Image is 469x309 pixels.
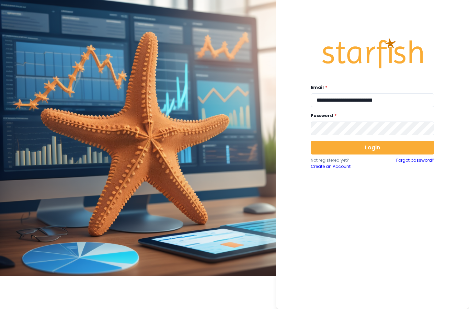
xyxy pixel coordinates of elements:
a: Create an Account! [311,163,373,170]
p: Not registered yet? [311,157,373,163]
button: Login [311,141,434,154]
label: Email [311,84,430,91]
a: Forgot password? [396,157,434,170]
label: Password [311,113,430,119]
img: Logo.42cb71d561138c82c4ab.png [321,32,424,75]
